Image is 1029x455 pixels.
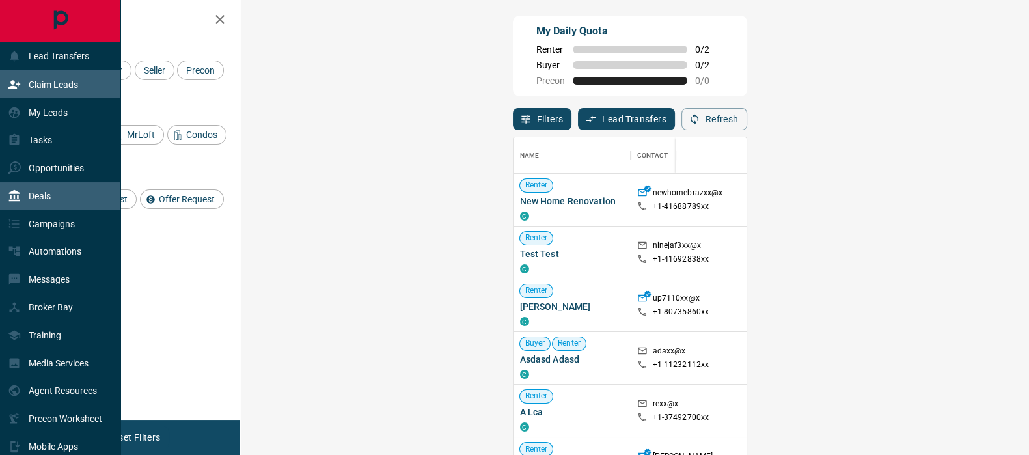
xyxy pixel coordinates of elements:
span: 0 / 2 [695,60,724,70]
p: +1- 11232112xx [653,359,709,370]
div: condos.ca [520,264,529,273]
button: Lead Transfers [578,108,675,130]
p: up7110xx@x [653,293,700,307]
p: newhomebrazxx@x [653,187,723,201]
div: Seller [135,61,174,80]
span: Buyer [520,338,551,349]
span: [PERSON_NAME] [520,300,624,313]
p: +1- 41688789xx [653,201,709,212]
span: 0 / 0 [695,76,724,86]
p: rexx@x [653,398,679,412]
p: adaxx@x [653,346,686,359]
span: Renter [520,444,553,455]
span: Renter [520,391,553,402]
span: New Home Renovation [520,195,624,208]
span: Condos [182,130,222,140]
span: Renter [520,232,553,243]
span: MrLoft [122,130,159,140]
span: Asdasd Adasd [520,353,624,366]
span: Renter [553,338,586,349]
div: Condos [167,125,226,145]
div: Precon [177,61,224,80]
span: Renter [536,44,565,55]
p: +1- 37492700xx [653,412,709,423]
span: Precon [536,76,565,86]
span: Renter [520,180,553,191]
div: condos.ca [520,422,529,432]
h2: Filters [42,13,226,29]
button: Refresh [681,108,747,130]
div: condos.ca [520,212,529,221]
div: Name [520,137,540,174]
div: Name [514,137,631,174]
button: Filters [513,108,572,130]
div: Contact [637,137,668,174]
div: MrLoft [108,125,164,145]
p: My Daily Quota [536,23,724,39]
span: Offer Request [154,194,219,204]
span: Seller [139,65,170,76]
span: Test Test [520,247,624,260]
div: condos.ca [520,317,529,326]
span: Precon [182,65,219,76]
p: ninejaf3xx@x [653,240,702,254]
div: Offer Request [140,189,224,209]
span: A Lca [520,406,624,419]
span: 0 / 2 [695,44,724,55]
p: +1- 41692838xx [653,254,709,265]
button: Reset Filters [99,426,169,448]
span: Buyer [536,60,565,70]
span: Renter [520,285,553,296]
p: +1- 80735860xx [653,307,709,318]
div: condos.ca [520,370,529,379]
